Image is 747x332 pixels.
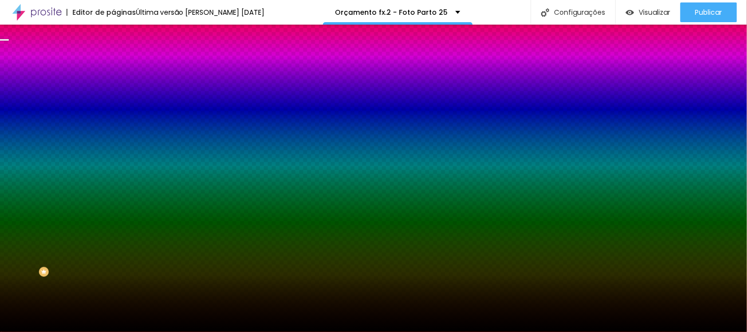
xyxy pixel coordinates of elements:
div: Última versão [PERSON_NAME] [DATE] [136,9,264,16]
button: Publicar [681,2,737,22]
span: Publicar [695,8,722,16]
button: Visualizar [616,2,681,22]
img: view-1.svg [626,8,634,17]
div: Editor de páginas [66,9,136,16]
img: Icone [541,8,550,17]
span: Visualizar [639,8,671,16]
p: Orçamento fx.2 - Foto Parto 25 [335,9,448,16]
